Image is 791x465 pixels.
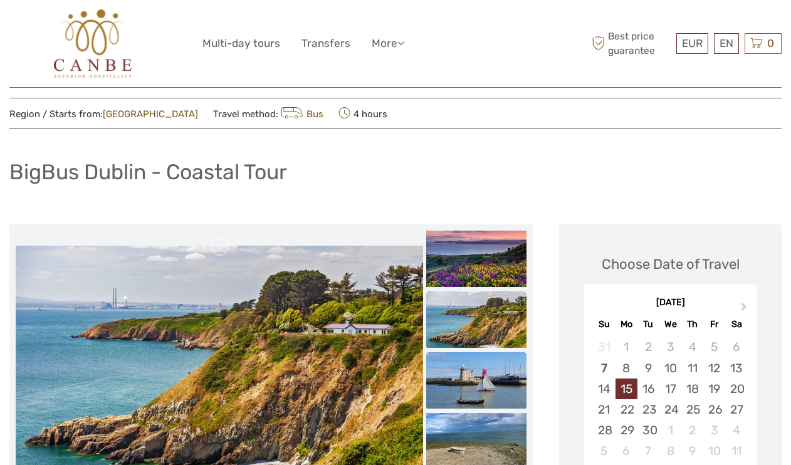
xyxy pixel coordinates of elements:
div: Choose Sunday, September 21st, 2025 [593,399,615,420]
div: Sa [725,316,747,333]
div: Choose Friday, September 26th, 2025 [703,399,725,420]
div: Choose Friday, September 19th, 2025 [703,379,725,399]
div: EN [714,33,739,54]
div: Choose Friday, October 3rd, 2025 [703,420,725,441]
p: We're away right now. Please check back later! [18,22,142,32]
div: Choose Saturday, September 13th, 2025 [725,358,747,379]
img: a3f391e1fe6e418c852f2e036da3bf2a_slider_thumbnail.jpg [426,352,526,409]
div: Choose Tuesday, September 9th, 2025 [637,358,659,379]
img: b3aef6991f1a43dea2543946d15f072e_slider_thumbnail.jpg [426,291,526,348]
div: Choose Monday, October 6th, 2025 [616,441,637,461]
span: Best price guarantee [589,29,673,57]
div: Not available Monday, September 1st, 2025 [616,337,637,357]
span: Travel method: [213,105,323,122]
div: Not available Saturday, September 6th, 2025 [725,337,747,357]
div: Choose Thursday, September 25th, 2025 [681,399,703,420]
div: Choose Monday, September 29th, 2025 [616,420,637,441]
div: Not available Wednesday, September 3rd, 2025 [659,337,681,357]
div: Choose Wednesday, September 10th, 2025 [659,358,681,379]
div: Choose Saturday, October 4th, 2025 [725,420,747,441]
div: Choose Monday, September 15th, 2025 [616,379,637,399]
img: c77497e20daa447a979c86ba13565050_slider_thumbnail.jpg [426,231,526,287]
div: Choose Saturday, September 27th, 2025 [725,399,747,420]
span: 4 hours [338,105,387,122]
div: Fr [703,316,725,333]
div: We [659,316,681,333]
div: Choose Friday, September 12th, 2025 [703,358,725,379]
img: 602-0fc6e88d-d366-4c1d-ad88-b45bd91116e8_logo_big.jpg [54,9,132,78]
span: EUR [682,37,703,50]
div: Choose Monday, September 22nd, 2025 [616,399,637,420]
div: Choose Wednesday, October 8th, 2025 [659,441,681,461]
a: Bus [278,108,323,120]
div: Choose Saturday, October 11th, 2025 [725,441,747,461]
div: Choose Wednesday, September 17th, 2025 [659,379,681,399]
div: Th [681,316,703,333]
div: Choose Date of Travel [602,254,740,274]
div: Choose Wednesday, September 24th, 2025 [659,399,681,420]
div: Choose Tuesday, October 7th, 2025 [637,441,659,461]
div: Choose Thursday, September 11th, 2025 [681,358,703,379]
div: Choose Thursday, October 9th, 2025 [681,441,703,461]
h1: BigBus Dublin - Coastal Tour [9,159,287,185]
div: Not available Friday, September 5th, 2025 [703,337,725,357]
div: Choose Friday, October 10th, 2025 [703,441,725,461]
div: Tu [637,316,659,333]
div: Not available Sunday, August 31st, 2025 [593,337,615,357]
div: Not available Tuesday, September 2nd, 2025 [637,337,659,357]
div: Not available Thursday, September 4th, 2025 [681,337,703,357]
div: Choose Tuesday, September 16th, 2025 [637,379,659,399]
div: Choose Wednesday, October 1st, 2025 [659,420,681,441]
div: Choose Tuesday, September 23rd, 2025 [637,399,659,420]
div: Choose Sunday, September 28th, 2025 [593,420,615,441]
div: month 2025-09 [588,337,752,461]
div: Choose Thursday, October 2nd, 2025 [681,420,703,441]
a: [GEOGRAPHIC_DATA] [103,108,198,120]
div: Choose Monday, September 8th, 2025 [616,358,637,379]
a: Transfers [301,34,350,53]
div: Choose Tuesday, September 30th, 2025 [637,420,659,441]
div: Choose Sunday, September 14th, 2025 [593,379,615,399]
span: 0 [765,37,776,50]
div: Choose Saturday, September 20th, 2025 [725,379,747,399]
div: Mo [616,316,637,333]
div: Su [593,316,615,333]
a: More [372,34,404,53]
div: [DATE] [584,296,757,310]
div: Choose Sunday, October 5th, 2025 [593,441,615,461]
span: Region / Starts from: [9,108,198,121]
div: Choose Thursday, September 18th, 2025 [681,379,703,399]
div: Choose Sunday, September 7th, 2025 [593,358,615,379]
a: Multi-day tours [202,34,280,53]
button: Next Month [735,300,755,320]
button: Open LiveChat chat widget [144,19,159,34]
